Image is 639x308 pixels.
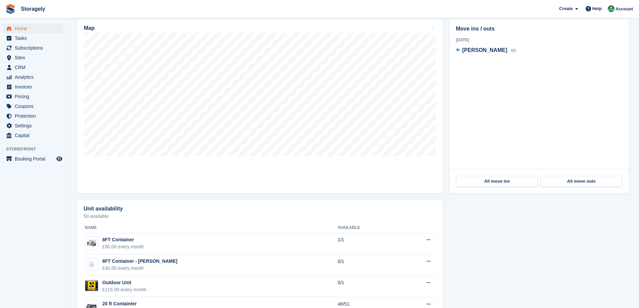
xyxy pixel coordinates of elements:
[338,276,398,297] td: 0/1
[15,72,55,82] span: Analytics
[456,25,623,33] h2: Move ins / outs
[338,254,398,276] td: 0/1
[15,102,55,111] span: Coupons
[15,82,55,91] span: Invoices
[84,214,436,219] p: 50 available
[3,24,63,33] a: menu
[15,43,55,53] span: Subscriptions
[456,46,516,55] a: [PERSON_NAME] B5
[102,236,144,243] div: 8FT Container
[15,92,55,101] span: Pricing
[3,43,63,53] a: menu
[338,223,398,233] th: Available
[15,53,55,62] span: Sites
[3,121,63,130] a: menu
[608,5,615,12] img: Notifications
[15,24,55,33] span: Home
[15,154,55,164] span: Booking Portal
[3,34,63,43] a: menu
[3,63,63,72] a: menu
[456,176,538,187] a: All move ins
[456,37,623,43] div: [DATE]
[540,176,622,187] a: All move outs
[6,146,67,152] span: Storefront
[77,19,443,193] a: Map
[3,102,63,111] a: menu
[102,279,147,286] div: Outdoor Unit
[102,286,147,293] div: £115.00 every month
[616,6,633,12] span: Account
[3,154,63,164] a: menu
[15,131,55,140] span: Capital
[102,300,147,307] div: 20 ft Containter
[511,48,516,53] span: B5
[15,111,55,121] span: Protection
[462,47,507,53] span: [PERSON_NAME]
[559,5,573,12] span: Create
[3,111,63,121] a: menu
[85,258,98,271] img: blank-unit-type-icon-ffbac7b88ba66c5e286b0e438baccc4b9c83835d4c34f86887a83fc20ec27e7b.svg
[102,243,144,250] div: £90.00 every month
[3,131,63,140] a: menu
[592,5,602,12] span: Help
[3,82,63,91] a: menu
[84,206,123,212] h2: Unit availability
[5,4,15,14] img: stora-icon-8386f47178a22dfd0bd8f6a31ec36ba5ce8667c1dd55bd0f319d3a0aa187defe.svg
[102,258,177,265] div: 8FT Container - [PERSON_NAME]
[3,72,63,82] a: menu
[15,63,55,72] span: CRM
[85,238,98,248] img: 50-sqft-unit.jpg
[3,53,63,62] a: menu
[338,233,398,254] td: 1/1
[85,281,98,291] img: Storagely%20-%20Share%20image.jpg
[15,34,55,43] span: Tasks
[55,155,63,163] a: Preview store
[18,3,48,14] a: Storagely
[84,223,338,233] th: Name
[15,121,55,130] span: Settings
[102,265,177,272] div: £40.00 every month
[3,92,63,101] a: menu
[84,25,95,31] h2: Map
